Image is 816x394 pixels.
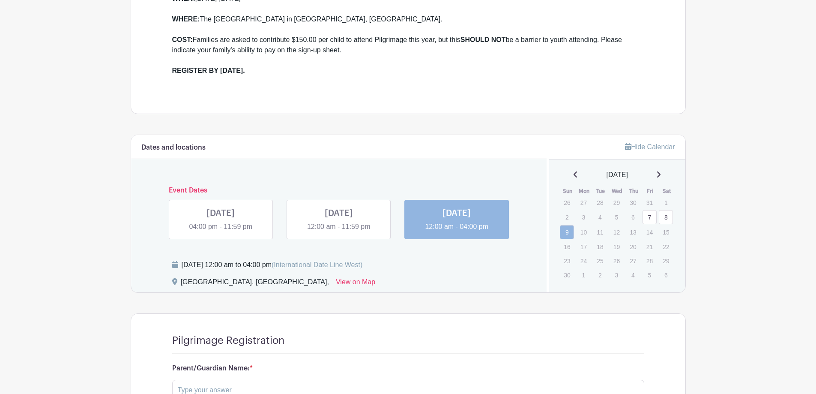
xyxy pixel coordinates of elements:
p: 18 [593,240,607,253]
p: 6 [659,268,673,282]
p: 3 [610,268,624,282]
p: 15 [659,226,673,239]
th: Sat [658,187,675,195]
p: 3 [577,211,591,224]
p: 23 [560,254,574,268]
p: 31 [643,196,657,209]
div: [GEOGRAPHIC_DATA], [GEOGRAPHIC_DATA], [181,277,329,291]
p: 4 [593,211,607,224]
p: 26 [610,254,624,268]
p: 5 [643,268,657,282]
p: 1 [577,268,591,282]
p: 1 [659,196,673,209]
p: 28 [593,196,607,209]
p: 25 [593,254,607,268]
th: Sun [559,187,576,195]
p: 30 [560,268,574,282]
a: 9 [560,225,574,239]
h4: Pilgrimage Registration [172,334,284,347]
th: Thu [625,187,642,195]
p: 26 [560,196,574,209]
p: 13 [626,226,640,239]
h6: Dates and locations [141,144,206,152]
strong: REGISTER BY [DATE]. [172,67,245,74]
strong: SHOULD NOT [460,36,506,43]
strong: WHERE: [172,15,200,23]
p: 27 [626,254,640,268]
a: Hide Calendar [625,143,675,150]
span: (International Date Line West) [272,261,362,268]
th: Tue [592,187,609,195]
p: 22 [659,240,673,253]
p: 29 [610,196,624,209]
p: 16 [560,240,574,253]
p: 28 [643,254,657,268]
th: Mon [576,187,593,195]
p: 21 [643,240,657,253]
p: 14 [643,226,657,239]
p: 11 [593,226,607,239]
p: 29 [659,254,673,268]
p: 12 [610,226,624,239]
p: 10 [577,226,591,239]
p: 4 [626,268,640,282]
p: 6 [626,211,640,224]
h6: Parent/Guardian Name: [172,364,644,373]
p: 2 [593,268,607,282]
a: 8 [659,210,673,224]
p: 2 [560,211,574,224]
th: Wed [609,187,626,195]
strong: COST: [172,36,193,43]
div: The [GEOGRAPHIC_DATA] in [GEOGRAPHIC_DATA], [GEOGRAPHIC_DATA]. [172,14,644,35]
th: Fri [642,187,659,195]
h6: Event Dates [162,186,516,195]
p: 5 [610,211,624,224]
a: 7 [643,210,657,224]
a: View on Map [336,277,375,291]
p: 20 [626,240,640,253]
p: 19 [610,240,624,253]
p: 30 [626,196,640,209]
p: 17 [577,240,591,253]
p: 27 [577,196,591,209]
div: [DATE] 12:00 am to 04:00 pm [182,260,363,270]
p: 24 [577,254,591,268]
div: Families are asked to contribute $150.00 per child to attend Pilgrimage this year, but this be a ... [172,35,644,66]
span: [DATE] [607,170,628,180]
